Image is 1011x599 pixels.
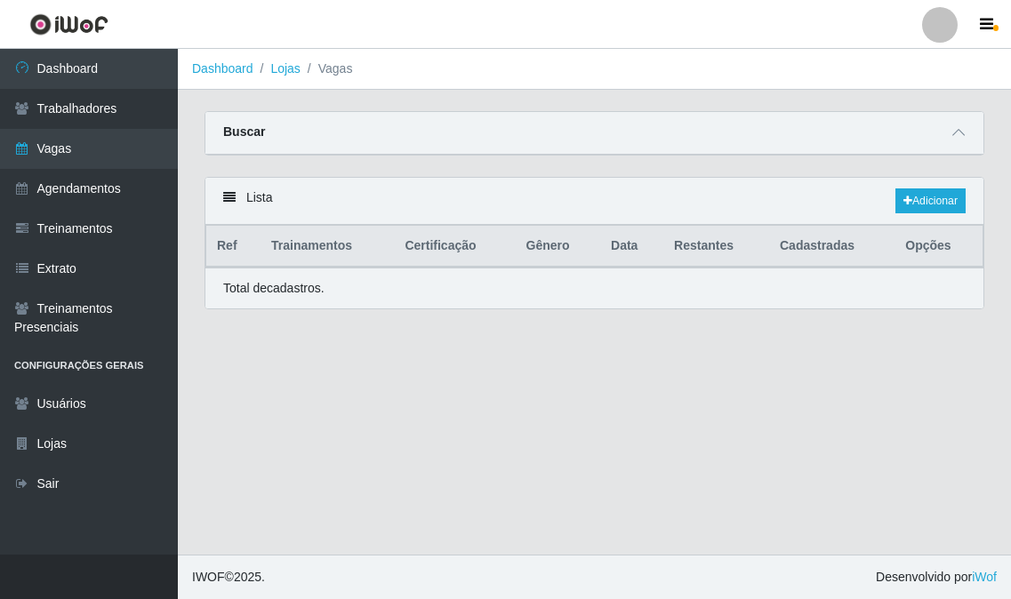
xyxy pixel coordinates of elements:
strong: Buscar [223,124,265,139]
li: Vagas [301,60,353,78]
a: Dashboard [192,61,253,76]
p: Total de cadastros. [223,279,325,298]
span: IWOF [192,570,225,584]
th: Ref [206,226,261,268]
nav: breadcrumb [178,49,1011,90]
th: Data [600,226,663,268]
th: Certificação [394,226,515,268]
img: CoreUI Logo [29,13,108,36]
a: iWof [972,570,997,584]
th: Trainamentos [261,226,394,268]
div: Lista [205,178,983,225]
th: Opções [895,226,983,268]
th: Cadastradas [769,226,895,268]
a: Adicionar [895,188,966,213]
span: © 2025 . [192,568,265,587]
span: Desenvolvido por [876,568,997,587]
th: Gênero [516,226,600,268]
a: Lojas [270,61,300,76]
th: Restantes [663,226,769,268]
